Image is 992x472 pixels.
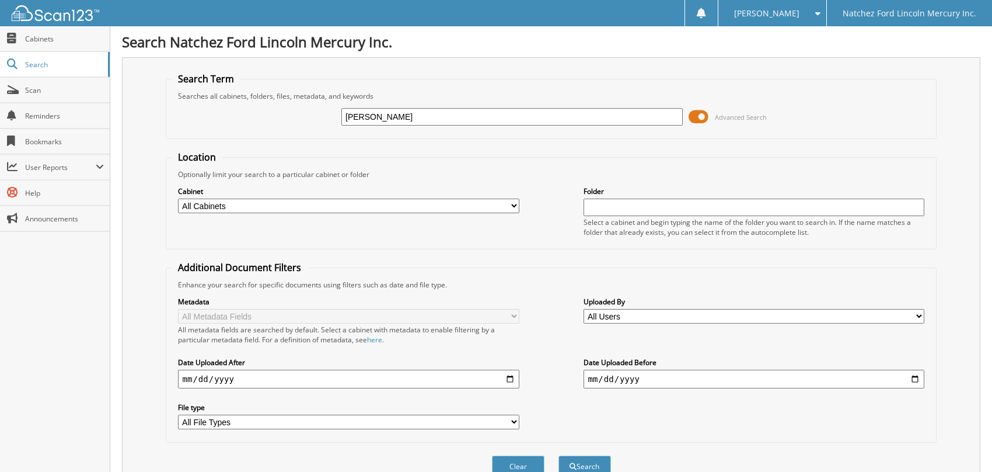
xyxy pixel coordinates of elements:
[843,10,976,17] span: Natchez Ford Lincoln Mercury Inc.
[367,335,382,345] a: here
[172,91,931,101] div: Searches all cabinets, folders, files, metadata, and keywords
[584,358,925,367] label: Date Uploaded Before
[178,325,519,345] div: All metadata fields are searched by default. Select a cabinet with metadata to enable filtering b...
[584,297,925,307] label: Uploaded By
[584,370,925,388] input: end
[122,32,980,51] h1: Search Natchez Ford Lincoln Mercury Inc.
[584,186,925,196] label: Folder
[172,261,307,274] legend: Additional Document Filters
[25,137,104,147] span: Bookmarks
[734,10,799,17] span: [PERSON_NAME]
[715,113,767,122] span: Advanced Search
[172,169,931,179] div: Optionally limit your search to a particular cabinet or folder
[172,72,240,85] legend: Search Term
[25,111,104,121] span: Reminders
[178,402,519,412] label: File type
[25,162,96,172] span: User Reports
[178,297,519,307] label: Metadata
[12,5,99,21] img: scan123-logo-white.svg
[25,188,104,198] span: Help
[25,214,104,224] span: Announcements
[178,370,519,388] input: start
[178,186,519,196] label: Cabinet
[584,217,925,237] div: Select a cabinet and begin typing the name of the folder you want to search in. If the name match...
[172,280,931,290] div: Enhance your search for specific documents using filters such as date and file type.
[178,358,519,367] label: Date Uploaded After
[25,34,104,44] span: Cabinets
[25,60,102,70] span: Search
[172,151,222,164] legend: Location
[25,85,104,95] span: Scan
[934,416,992,472] iframe: Chat Widget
